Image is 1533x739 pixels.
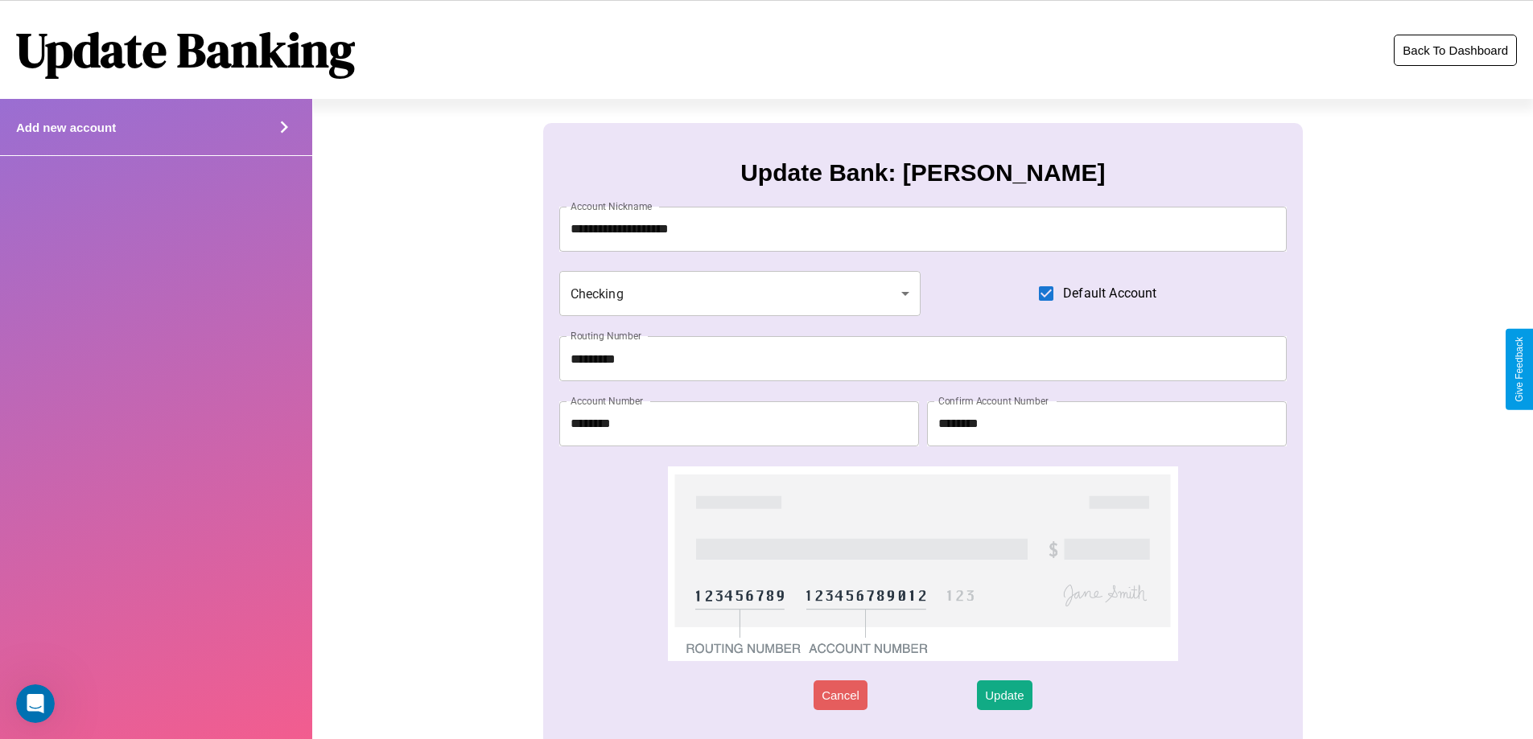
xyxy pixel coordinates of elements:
[1514,337,1525,402] div: Give Feedback
[571,199,653,213] label: Account Nickname
[16,684,55,723] iframe: Intercom live chat
[668,466,1177,661] img: check
[1394,35,1517,66] button: Back To Dashboard
[977,680,1032,710] button: Update
[16,121,116,134] h4: Add new account
[814,680,867,710] button: Cancel
[938,394,1049,408] label: Confirm Account Number
[1063,284,1156,303] span: Default Account
[16,17,355,83] h1: Update Banking
[559,271,921,316] div: Checking
[571,394,643,408] label: Account Number
[571,329,641,343] label: Routing Number
[740,159,1105,187] h3: Update Bank: [PERSON_NAME]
